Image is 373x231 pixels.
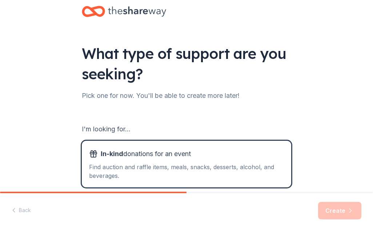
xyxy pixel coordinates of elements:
[101,150,123,158] span: In-kind
[82,90,291,101] div: Pick one for now. You'll be able to create more later!
[89,163,284,180] div: Find auction and raffle items, meals, snacks, desserts, alcohol, and beverages.
[82,43,291,84] div: What type of support are you seeking?
[82,141,291,187] button: In-kinddonations for an eventFind auction and raffle items, meals, snacks, desserts, alcohol, and...
[82,123,291,135] div: I'm looking for...
[101,148,191,160] span: donations for an event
